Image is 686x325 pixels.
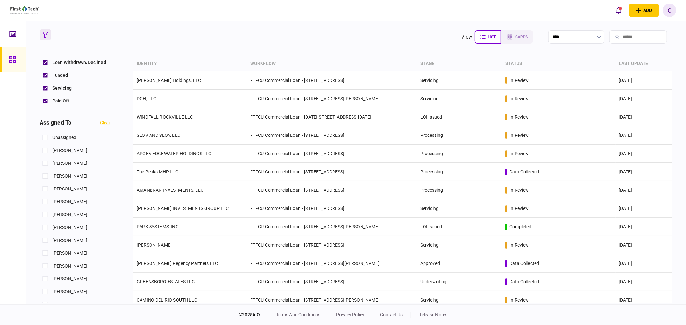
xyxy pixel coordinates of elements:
[52,147,87,154] span: [PERSON_NAME]
[52,98,69,104] span: Paid Off
[515,35,528,39] span: cards
[247,71,417,90] td: FTFCU Commercial Loan - [STREET_ADDRESS]
[616,56,672,71] th: last update
[247,126,417,145] td: FTFCU Commercial Loan - [STREET_ADDRESS]
[663,4,676,17] button: C
[629,4,659,17] button: open adding identity options
[137,224,180,229] a: PARK SYSTEMS, INC.
[616,181,672,199] td: [DATE]
[247,90,417,108] td: FTFCU Commercial Loan - [STREET_ADDRESS][PERSON_NAME]
[509,242,529,248] div: in review
[52,224,87,231] span: [PERSON_NAME]
[137,206,229,211] a: [PERSON_NAME] INVESTMENTS GROUP LLC
[247,181,417,199] td: FTFCU Commercial Loan - [STREET_ADDRESS]
[52,263,87,269] span: [PERSON_NAME]
[52,186,87,192] span: [PERSON_NAME]
[137,114,193,119] a: WINDFALL ROCKVILLE LLC
[137,242,172,248] a: [PERSON_NAME]
[509,205,529,212] div: in review
[509,260,539,267] div: data collected
[417,181,502,199] td: Processing
[616,71,672,90] td: [DATE]
[52,160,87,167] span: [PERSON_NAME]
[100,120,110,125] button: clear
[616,273,672,291] td: [DATE]
[417,218,502,236] td: LOI Issued
[52,301,87,308] span: [PERSON_NAME]
[616,90,672,108] td: [DATE]
[247,145,417,163] td: FTFCU Commercial Loan - [STREET_ADDRESS]
[137,261,218,266] a: [PERSON_NAME] Regency Partners LLC
[616,108,672,126] td: [DATE]
[52,72,68,79] span: Funded
[509,224,531,230] div: completed
[417,126,502,145] td: Processing
[247,163,417,181] td: FTFCU Commercial Loan - [STREET_ADDRESS]
[509,278,539,285] div: data collected
[52,198,87,205] span: [PERSON_NAME]
[137,78,201,83] a: [PERSON_NAME] Holdings, LLC
[52,211,87,218] span: [PERSON_NAME]
[276,312,321,317] a: terms and conditions
[616,126,672,145] td: [DATE]
[52,288,87,295] span: [PERSON_NAME]
[380,312,403,317] a: contact us
[419,312,448,317] a: release notes
[509,187,529,193] div: in review
[52,85,72,92] span: Servicing
[509,132,529,138] div: in review
[137,297,197,303] a: CAMINO DEL RIO SOUTH LLC
[488,35,496,39] span: list
[417,145,502,163] td: Processing
[417,71,502,90] td: Servicing
[616,236,672,254] td: [DATE]
[247,56,417,71] th: workflow
[10,6,39,14] img: client company logo
[616,254,672,273] td: [DATE]
[247,218,417,236] td: FTFCU Commercial Loan - [STREET_ADDRESS][PERSON_NAME]
[417,236,502,254] td: Servicing
[417,90,502,108] td: Servicing
[461,33,472,41] div: view
[616,199,672,218] td: [DATE]
[52,237,87,244] span: [PERSON_NAME]
[502,56,616,71] th: status
[247,273,417,291] td: FTFCU Commercial Loan - [STREET_ADDRESS]
[616,218,672,236] td: [DATE]
[137,169,178,174] a: The Peaks MHP LLC
[417,273,502,291] td: Underwriting
[509,77,529,83] div: in review
[247,254,417,273] td: FTFCU Commercial Loan - [STREET_ADDRESS][PERSON_NAME]
[509,114,529,120] div: in review
[52,173,87,180] span: [PERSON_NAME]
[133,56,247,71] th: identity
[137,151,211,156] a: ARGEV EDGEWATER HOLDINGS LLC
[616,145,672,163] td: [DATE]
[501,30,533,44] button: cards
[52,276,87,282] span: [PERSON_NAME]
[137,188,204,193] a: AMANBRAN INVESTMENTS, LLC
[137,133,180,138] a: SLOV AND SLOV, LLC
[509,150,529,157] div: in review
[336,312,364,317] a: privacy policy
[616,291,672,309] td: [DATE]
[612,4,625,17] button: open notifications list
[247,236,417,254] td: FTFCU Commercial Loan - [STREET_ADDRESS]
[509,297,529,303] div: in review
[52,59,106,66] span: Loan Withdrawn/Declined
[417,163,502,181] td: Processing
[40,120,71,126] h3: assigned to
[475,30,501,44] button: list
[52,134,76,141] span: unassigned
[247,199,417,218] td: FTFCU Commercial Loan - [STREET_ADDRESS]
[417,199,502,218] td: Servicing
[417,108,502,126] td: LOI Issued
[239,312,268,318] div: © 2025 AIO
[247,291,417,309] td: FTFCU Commercial Loan - [STREET_ADDRESS][PERSON_NAME]
[509,95,529,102] div: in review
[417,291,502,309] td: Servicing
[616,163,672,181] td: [DATE]
[137,96,156,101] a: DGH, LLC
[52,250,87,257] span: [PERSON_NAME]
